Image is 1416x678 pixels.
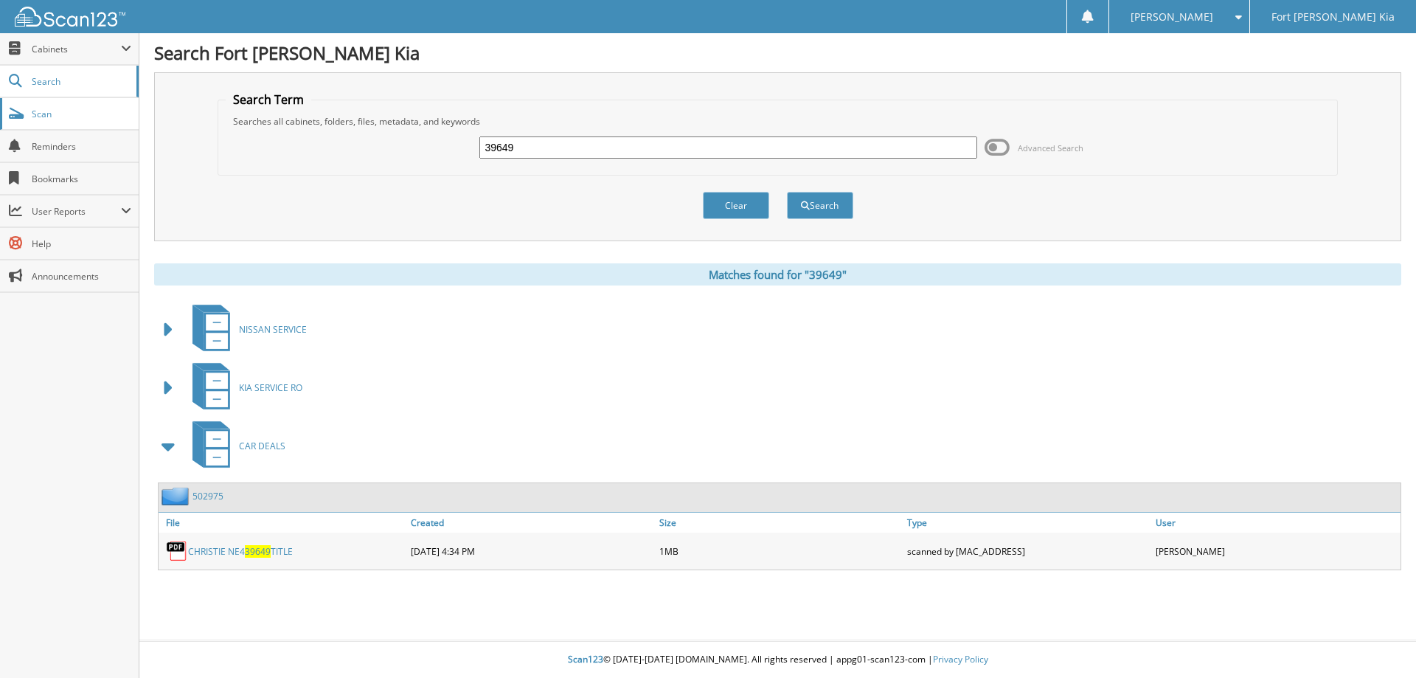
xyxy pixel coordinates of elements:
div: [DATE] 4:34 PM [407,536,656,566]
span: Advanced Search [1018,142,1083,153]
a: File [159,513,407,533]
span: Reminders [32,140,131,153]
div: scanned by [MAC_ADDRESS] [903,536,1152,566]
span: Scan [32,108,131,120]
h1: Search Fort [PERSON_NAME] Kia [154,41,1401,65]
a: Size [656,513,904,533]
img: PDF.png [166,540,188,562]
span: Fort [PERSON_NAME] Kia [1271,13,1395,21]
span: KIA SERVICE RO [239,381,302,394]
div: [PERSON_NAME] [1152,536,1401,566]
iframe: Chat Widget [1342,607,1416,678]
div: Searches all cabinets, folders, files, metadata, and keywords [226,115,1330,128]
div: 1MB [656,536,904,566]
button: Clear [703,192,769,219]
span: Announcements [32,270,131,283]
div: Matches found for "39649" [154,263,1401,286]
a: Privacy Policy [933,653,988,665]
span: NISSAN SERVICE [239,323,307,336]
a: CAR DEALS [184,417,285,475]
span: Search [32,75,129,88]
a: User [1152,513,1401,533]
img: scan123-logo-white.svg [15,7,125,27]
span: Scan123 [568,653,603,665]
span: CAR DEALS [239,440,285,452]
a: NISSAN SERVICE [184,300,307,359]
span: 39649 [245,545,271,558]
button: Search [787,192,853,219]
span: Help [32,238,131,250]
span: Bookmarks [32,173,131,185]
a: CHRISTIE NE439649TITLE [188,545,293,558]
a: Type [903,513,1152,533]
div: © [DATE]-[DATE] [DOMAIN_NAME]. All rights reserved | appg01-scan123-com | [139,642,1416,678]
img: folder2.png [162,487,192,505]
a: KIA SERVICE RO [184,359,302,417]
span: Cabinets [32,43,121,55]
a: Created [407,513,656,533]
span: User Reports [32,205,121,218]
span: [PERSON_NAME] [1131,13,1213,21]
legend: Search Term [226,91,311,108]
a: 502975 [192,490,223,502]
